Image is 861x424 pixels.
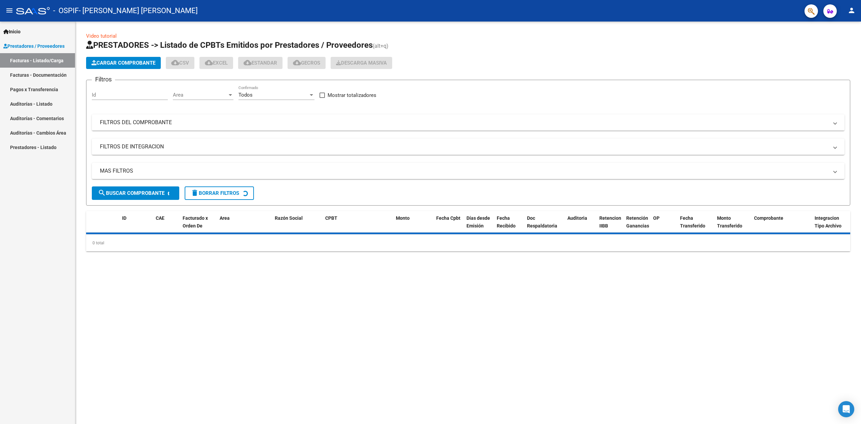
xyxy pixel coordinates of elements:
[79,3,198,18] span: - [PERSON_NAME] [PERSON_NAME]
[98,189,106,197] mat-icon: search
[153,211,180,241] datatable-header-cell: CAE
[205,60,228,66] span: EXCEL
[244,60,277,66] span: Estandar
[100,143,828,150] mat-panel-title: FILTROS DE INTEGRACION
[336,60,387,66] span: Descarga Masiva
[185,186,254,200] button: Borrar Filtros
[436,215,460,221] span: Fecha Cpbt
[92,114,845,131] mat-expansion-panel-header: FILTROS DEL COMPROBANTE
[494,211,524,241] datatable-header-cell: Fecha Recibido
[293,59,301,67] mat-icon: cloud_download
[122,215,126,221] span: ID
[100,167,828,175] mat-panel-title: MAS FILTROS
[275,215,303,221] span: Razón Social
[92,75,115,84] h3: Filtros
[119,211,153,241] datatable-header-cell: ID
[328,91,376,99] span: Mostrar totalizadores
[92,163,845,179] mat-expansion-panel-header: MAS FILTROS
[288,57,326,69] button: Gecros
[171,60,189,66] span: CSV
[220,215,230,221] span: Area
[331,57,392,69] app-download-masive: Descarga masiva de comprobantes (adjuntos)
[754,215,783,221] span: Comprobante
[497,215,516,228] span: Fecha Recibido
[238,57,283,69] button: Estandar
[565,211,597,241] datatable-header-cell: Auditoria
[217,211,262,241] datatable-header-cell: Area
[173,92,227,98] span: Area
[238,92,253,98] span: Todos
[3,28,21,35] span: Inicio
[466,215,490,228] span: Días desde Emisión
[272,211,323,241] datatable-header-cell: Razón Social
[393,211,434,241] datatable-header-cell: Monto
[91,60,155,66] span: Cargar Comprobante
[396,215,410,221] span: Monto
[434,211,464,241] datatable-header-cell: Fecha Cpbt
[325,215,337,221] span: CPBT
[3,42,65,50] span: Prestadores / Proveedores
[86,57,161,69] button: Cargar Comprobante
[171,59,179,67] mat-icon: cloud_download
[624,211,650,241] datatable-header-cell: Retención Ganancias
[100,119,828,126] mat-panel-title: FILTROS DEL COMPROBANTE
[323,211,393,241] datatable-header-cell: CPBT
[92,186,179,200] button: Buscar Comprobante
[524,211,565,241] datatable-header-cell: Doc Respaldatoria
[567,215,587,221] span: Auditoria
[714,211,751,241] datatable-header-cell: Monto Transferido
[293,60,320,66] span: Gecros
[191,189,199,197] mat-icon: delete
[626,215,649,228] span: Retención Ganancias
[599,215,621,228] span: Retencion IIBB
[53,3,79,18] span: - OSPIF
[751,211,812,241] datatable-header-cell: Comprobante
[597,211,624,241] datatable-header-cell: Retencion IIBB
[815,215,841,228] span: Integracion Tipo Archivo
[86,33,117,39] a: Video tutorial
[92,139,845,155] mat-expansion-panel-header: FILTROS DE INTEGRACION
[244,59,252,67] mat-icon: cloud_download
[205,59,213,67] mat-icon: cloud_download
[86,40,373,50] span: PRESTADORES -> Listado de CPBTs Emitidos por Prestadores / Proveedores
[331,57,392,69] button: Descarga Masiva
[166,57,194,69] button: CSV
[98,190,164,196] span: Buscar Comprobante
[680,215,705,228] span: Fecha Transferido
[199,57,233,69] button: EXCEL
[677,211,714,241] datatable-header-cell: Fecha Transferido
[650,211,677,241] datatable-header-cell: OP
[180,211,217,241] datatable-header-cell: Facturado x Orden De
[183,215,208,228] span: Facturado x Orden De
[191,190,239,196] span: Borrar Filtros
[464,211,494,241] datatable-header-cell: Días desde Emisión
[5,6,13,14] mat-icon: menu
[373,43,388,49] span: (alt+q)
[717,215,742,228] span: Monto Transferido
[653,215,660,221] span: OP
[86,235,850,251] div: 0 total
[848,6,856,14] mat-icon: person
[527,215,557,228] span: Doc Respaldatoria
[156,215,164,221] span: CAE
[812,211,849,241] datatable-header-cell: Integracion Tipo Archivo
[838,401,854,417] div: Open Intercom Messenger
